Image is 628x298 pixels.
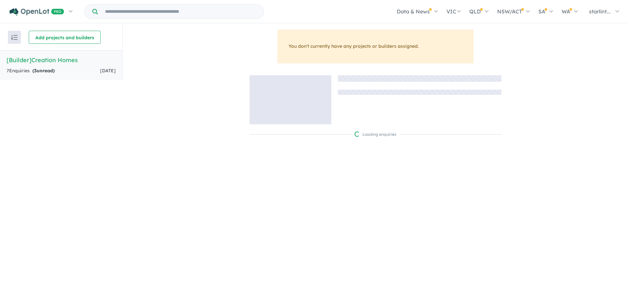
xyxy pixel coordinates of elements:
div: You don't currently have any projects or builders assigned. [277,29,474,63]
div: Loading enquiries [355,131,396,138]
input: Try estate name, suburb, builder or developer [99,5,262,19]
span: 3 [34,68,37,74]
button: Add projects and builders [29,31,101,44]
div: 7 Enquir ies [7,67,55,75]
img: sort.svg [11,35,18,40]
strong: ( unread) [32,68,55,74]
img: Openlot PRO Logo White [9,8,64,16]
h5: [Builder] Creation Homes [7,56,116,64]
span: starlint... [589,8,611,15]
span: [DATE] [100,68,116,74]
